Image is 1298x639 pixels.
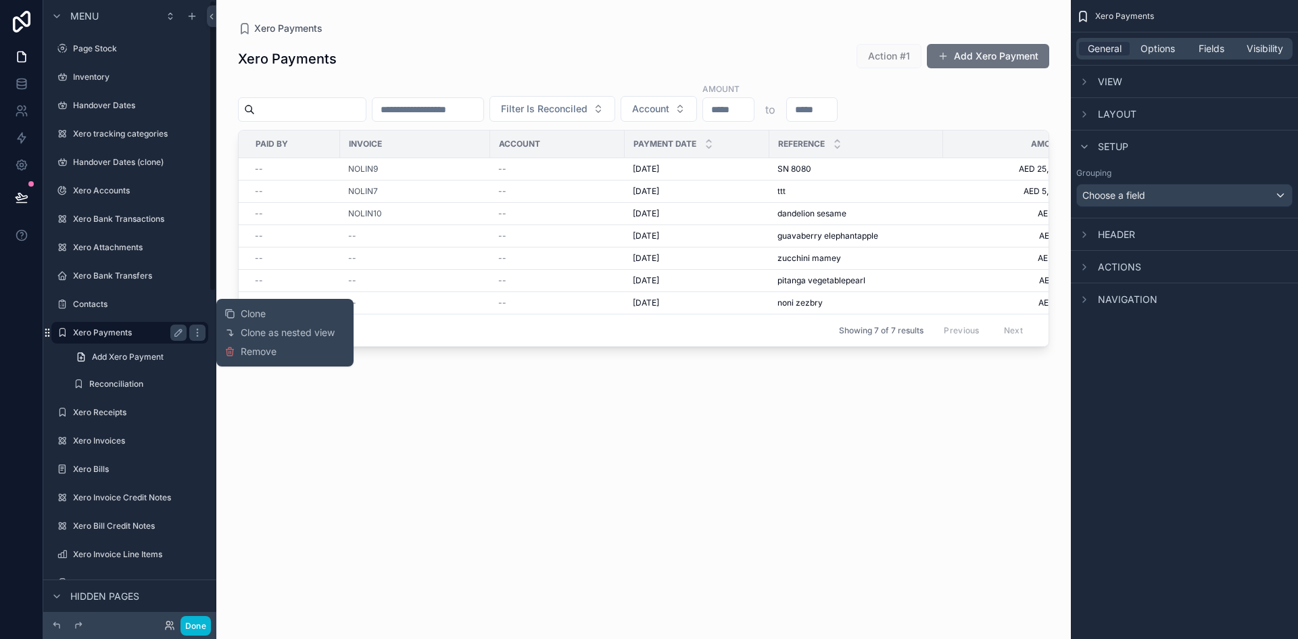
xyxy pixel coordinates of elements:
[51,487,208,508] a: Xero Invoice Credit Notes
[1082,189,1145,201] span: Choose a field
[70,9,99,23] span: Menu
[51,66,208,88] a: Inventory
[51,151,208,173] a: Handover Dates (clone)
[224,307,277,321] button: Clone
[1098,293,1157,306] span: Navigation
[1098,108,1136,121] span: Layout
[68,346,208,368] a: Add Xero Payment
[224,326,345,339] button: Clone as nested view
[1031,139,1068,149] span: Amount
[73,43,206,54] label: Page Stock
[1095,11,1154,22] span: Xero Payments
[1088,42,1122,55] span: General
[1199,42,1224,55] span: Fields
[51,123,208,145] a: Xero tracking categories
[51,322,208,344] a: Xero Payments
[1076,184,1293,207] button: Choose a field
[73,327,181,338] label: Xero Payments
[1098,228,1135,241] span: Header
[1140,42,1175,55] span: Options
[73,242,206,253] label: Xero Attachments
[1076,168,1111,179] label: Grouping
[633,139,696,149] span: Payment Date
[73,521,206,531] label: Xero Bill Credit Notes
[241,307,266,321] span: Clone
[1247,42,1283,55] span: Visibility
[73,270,206,281] label: Xero Bank Transfers
[73,577,206,588] label: DMS Test Drives
[241,345,277,358] span: Remove
[51,544,208,565] a: Xero Invoice Line Items
[51,458,208,480] a: Xero Bills
[89,379,206,389] label: Reconciliation
[349,139,382,149] span: Invoice
[73,435,206,446] label: Xero Invoices
[68,373,208,395] a: Reconciliation
[73,549,206,560] label: Xero Invoice Line Items
[73,128,206,139] label: Xero tracking categories
[51,208,208,230] a: Xero Bank Transactions
[51,95,208,116] a: Handover Dates
[224,345,277,358] button: Remove
[73,157,206,168] label: Handover Dates (clone)
[1098,75,1122,89] span: View
[839,325,923,336] span: Showing 7 of 7 results
[51,402,208,423] a: Xero Receipts
[73,299,206,310] label: Contacts
[181,616,211,636] button: Done
[51,515,208,537] a: Xero Bill Credit Notes
[51,265,208,287] a: Xero Bank Transfers
[73,214,206,224] label: Xero Bank Transactions
[70,590,139,603] span: Hidden pages
[73,100,206,111] label: Handover Dates
[73,464,206,475] label: Xero Bills
[499,139,540,149] span: Account
[1098,140,1128,153] span: Setup
[241,326,335,339] span: Clone as nested view
[51,180,208,202] a: Xero Accounts
[51,237,208,258] a: Xero Attachments
[92,352,164,362] span: Add Xero Payment
[73,407,206,418] label: Xero Receipts
[256,139,288,149] span: Paid By
[73,492,206,503] label: Xero Invoice Credit Notes
[1098,260,1141,274] span: Actions
[778,139,825,149] span: Reference
[73,185,206,196] label: Xero Accounts
[51,38,208,60] a: Page Stock
[51,572,208,594] a: DMS Test Drives
[51,293,208,315] a: Contacts
[51,430,208,452] a: Xero Invoices
[73,72,206,82] label: Inventory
